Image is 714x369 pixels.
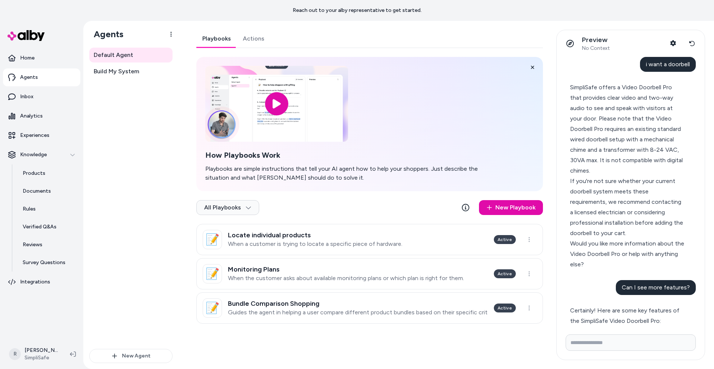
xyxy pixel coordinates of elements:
[228,309,488,316] p: Guides the agent in helping a user compare different product bundles based on their specific crit...
[570,82,685,176] div: SimpliSafe offers a Video Doorbell Pro that provides clear video and two-way audio to see and spe...
[15,200,80,218] a: Rules
[15,218,80,236] a: Verified Q&As
[205,151,491,160] h2: How Playbooks Work
[20,151,47,158] p: Knowledge
[15,182,80,200] a: Documents
[646,61,690,68] span: i want a doorbell
[479,200,543,215] a: New Playbook
[196,258,543,289] a: 📝Monitoring PlansWhen the customer asks about available monitoring plans or which plan is right f...
[89,48,173,62] a: Default Agent
[4,342,64,366] button: R[PERSON_NAME]SimpliSafe
[3,273,80,291] a: Integrations
[23,187,51,195] p: Documents
[494,269,516,278] div: Active
[228,275,464,282] p: When the customer asks about available monitoring plans or which plan is right for them.
[196,200,259,215] button: All Playbooks
[3,146,80,164] button: Knowledge
[293,7,422,14] p: Reach out to your alby representative to get started.
[23,259,65,266] p: Survey Questions
[25,347,58,354] p: [PERSON_NAME]
[570,305,685,326] div: Certainly! Here are some key features of the SimpliSafe Video Doorbell Pro:
[228,231,402,239] h3: Locate individual products
[582,45,610,52] span: No Context
[9,348,21,360] span: R
[89,349,173,363] button: New Agent
[23,205,36,213] p: Rules
[20,112,43,120] p: Analytics
[494,235,516,244] div: Active
[494,304,516,312] div: Active
[3,126,80,144] a: Experiences
[582,36,610,44] p: Preview
[23,241,42,248] p: Reviews
[228,300,488,307] h3: Bundle Comparison Shopping
[205,164,491,182] p: Playbooks are simple instructions that tell your AI agent how to help your shoppers. Just describ...
[196,224,543,255] a: 📝Locate individual productsWhen a customer is trying to locate a specific piece of hardware.Active
[3,107,80,125] a: Analytics
[570,176,685,238] div: If you're not sure whether your current doorbell system meets these requirements, we recommend co...
[3,49,80,67] a: Home
[196,292,543,324] a: 📝Bundle Comparison ShoppingGuides the agent in helping a user compare different product bundles b...
[3,88,80,106] a: Inbox
[7,30,45,41] img: alby Logo
[94,51,133,60] span: Default Agent
[25,354,58,362] span: SimpliSafe
[203,298,222,318] div: 📝
[204,204,251,211] span: All Playbooks
[15,164,80,182] a: Products
[20,74,38,81] p: Agents
[566,334,696,351] input: Write your prompt here
[20,54,35,62] p: Home
[237,30,270,48] a: Actions
[20,132,49,139] p: Experiences
[196,30,237,48] a: Playbooks
[228,240,402,248] p: When a customer is trying to locate a specific piece of hardware.
[203,230,222,249] div: 📝
[622,284,690,291] span: Can I see more features?
[89,64,173,79] a: Build My System
[15,236,80,254] a: Reviews
[20,278,50,286] p: Integrations
[88,29,123,40] h1: Agents
[203,264,222,283] div: 📝
[228,266,464,273] h3: Monitoring Plans
[3,68,80,86] a: Agents
[20,93,33,100] p: Inbox
[23,223,57,231] p: Verified Q&As
[94,67,139,76] span: Build My System
[15,254,80,272] a: Survey Questions
[23,170,45,177] p: Products
[570,238,685,270] div: Would you like more information about the Video Doorbell Pro or help with anything else?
